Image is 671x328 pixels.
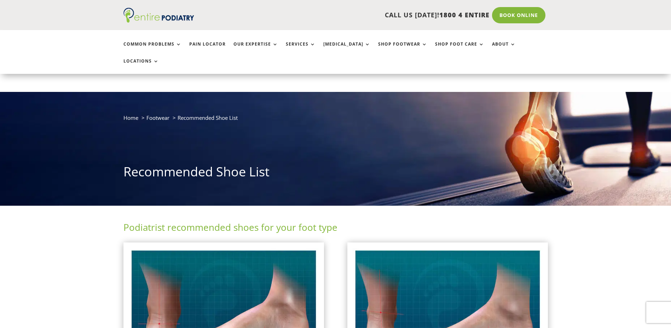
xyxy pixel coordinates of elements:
a: Shop Footwear [378,42,427,57]
span: 1800 4 ENTIRE [439,11,490,19]
a: Footwear [146,114,169,121]
a: Locations [123,59,159,74]
a: Services [286,42,316,57]
p: CALL US [DATE]! [221,11,490,20]
a: About [492,42,516,57]
h1: Recommended Shoe List [123,163,548,184]
a: Book Online [492,7,545,23]
a: Shop Foot Care [435,42,484,57]
a: Common Problems [123,42,181,57]
a: Our Expertise [233,42,278,57]
a: Home [123,114,138,121]
h2: Podiatrist recommended shoes for your foot type [123,221,548,237]
a: Entire Podiatry [123,17,194,24]
a: Pain Locator [189,42,226,57]
img: logo (1) [123,8,194,23]
span: Recommended Shoe List [178,114,238,121]
nav: breadcrumb [123,113,548,128]
a: [MEDICAL_DATA] [323,42,370,57]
